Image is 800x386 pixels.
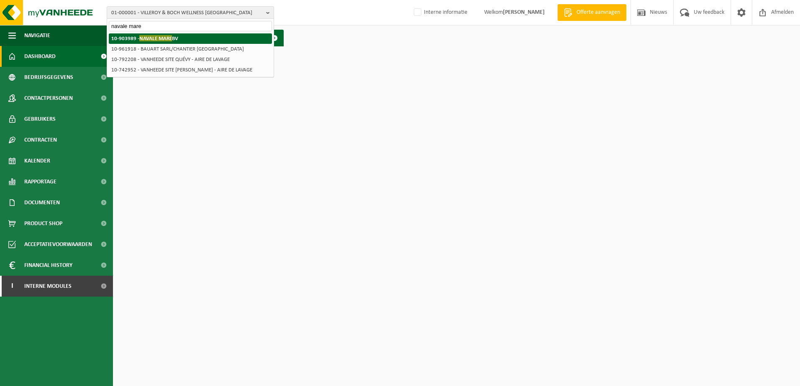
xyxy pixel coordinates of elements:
[111,35,178,41] strong: 10-903989 - BV
[109,44,272,54] li: 10-961918 - BAUART SARL/CHANTIER [GEOGRAPHIC_DATA]
[557,4,626,21] a: Offerte aanvragen
[24,171,56,192] span: Rapportage
[139,35,172,41] span: NAVALE MARE
[24,213,62,234] span: Product Shop
[109,54,272,65] li: 10-792208 - VANHEEDE SITE QUÉVY - AIRE DE LAVAGE
[24,46,56,67] span: Dashboard
[24,130,57,150] span: Contracten
[109,65,272,75] li: 10-742952 - VANHEEDE SITE [PERSON_NAME] - AIRE DE LAVAGE
[24,25,50,46] span: Navigatie
[107,6,274,19] button: 01-000001 - VILLEROY & BOCH WELLNESS [GEOGRAPHIC_DATA]
[24,150,50,171] span: Kalender
[109,21,272,31] input: Zoeken naar gekoppelde vestigingen
[111,7,263,19] span: 01-000001 - VILLEROY & BOCH WELLNESS [GEOGRAPHIC_DATA]
[24,88,73,109] span: Contactpersonen
[8,276,16,297] span: I
[574,8,622,17] span: Offerte aanvragen
[24,109,56,130] span: Gebruikers
[24,276,72,297] span: Interne modules
[503,9,545,15] strong: [PERSON_NAME]
[24,67,73,88] span: Bedrijfsgegevens
[24,255,72,276] span: Financial History
[24,192,60,213] span: Documenten
[412,6,467,19] label: Interne informatie
[24,234,92,255] span: Acceptatievoorwaarden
